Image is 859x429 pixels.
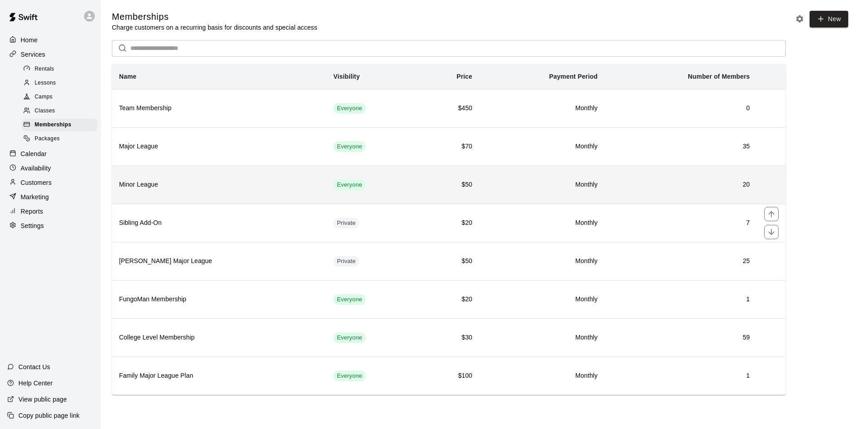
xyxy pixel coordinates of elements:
[119,256,319,266] h6: [PERSON_NAME] Major League
[7,190,94,204] a: Marketing
[21,50,45,59] p: Services
[487,256,598,266] h6: Monthly
[22,132,101,146] a: Packages
[35,65,54,74] span: Rentals
[333,257,359,266] span: Private
[487,333,598,343] h6: Monthly
[333,372,366,380] span: Everyone
[18,395,67,404] p: View public page
[22,91,97,103] div: Camps
[18,379,53,388] p: Help Center
[764,225,779,239] button: move item down
[22,104,101,118] a: Classes
[18,411,80,420] p: Copy public page link
[18,362,50,371] p: Contact Us
[35,79,56,88] span: Lessons
[612,103,750,113] h6: 0
[487,180,598,190] h6: Monthly
[427,295,473,304] h6: $20
[7,176,94,189] a: Customers
[333,73,360,80] b: Visibility
[810,11,848,27] a: New
[333,219,359,228] span: Private
[333,371,366,381] div: This membership is visible to all customers
[612,218,750,228] h6: 7
[688,73,750,80] b: Number of Members
[22,63,97,76] div: Rentals
[21,36,38,45] p: Home
[333,256,359,267] div: This membership is hidden from the memberships page
[487,295,598,304] h6: Monthly
[22,77,97,89] div: Lessons
[21,192,49,201] p: Marketing
[549,73,598,80] b: Payment Period
[119,295,319,304] h6: FungoMan Membership
[21,207,43,216] p: Reports
[22,76,101,90] a: Lessons
[427,333,473,343] h6: $30
[612,256,750,266] h6: 25
[333,218,359,228] div: This membership is hidden from the memberships page
[487,103,598,113] h6: Monthly
[487,142,598,152] h6: Monthly
[35,93,53,102] span: Camps
[427,103,473,113] h6: $450
[612,142,750,152] h6: 35
[487,218,598,228] h6: Monthly
[22,118,101,132] a: Memberships
[333,294,366,305] div: This membership is visible to all customers
[21,178,52,187] p: Customers
[333,295,366,304] span: Everyone
[112,23,317,32] p: Charge customers on a recurring basis for discounts and special access
[7,205,94,218] a: Reports
[21,164,51,173] p: Availability
[7,33,94,47] a: Home
[21,221,44,230] p: Settings
[112,11,317,23] h5: Memberships
[119,73,137,80] b: Name
[7,161,94,175] a: Availability
[22,133,97,145] div: Packages
[487,371,598,381] h6: Monthly
[333,181,366,189] span: Everyone
[333,143,366,151] span: Everyone
[22,90,101,104] a: Camps
[119,333,319,343] h6: College Level Membership
[333,332,366,343] div: This membership is visible to all customers
[427,218,473,228] h6: $20
[35,107,55,116] span: Classes
[333,103,366,114] div: This membership is visible to all customers
[22,105,97,117] div: Classes
[21,149,47,158] p: Calendar
[333,334,366,342] span: Everyone
[612,295,750,304] h6: 1
[119,103,319,113] h6: Team Membership
[612,371,750,381] h6: 1
[22,119,97,131] div: Memberships
[612,333,750,343] h6: 59
[119,218,319,228] h6: Sibling Add-On
[764,207,779,221] button: move item up
[119,371,319,381] h6: Family Major League Plan
[119,142,319,152] h6: Major League
[7,48,94,61] a: Services
[7,147,94,161] a: Calendar
[333,179,366,190] div: This membership is visible to all customers
[35,121,71,130] span: Memberships
[119,180,319,190] h6: Minor League
[427,180,473,190] h6: $50
[456,73,472,80] b: Price
[7,219,94,232] a: Settings
[427,256,473,266] h6: $50
[427,142,473,152] h6: $70
[427,371,473,381] h6: $100
[333,104,366,113] span: Everyone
